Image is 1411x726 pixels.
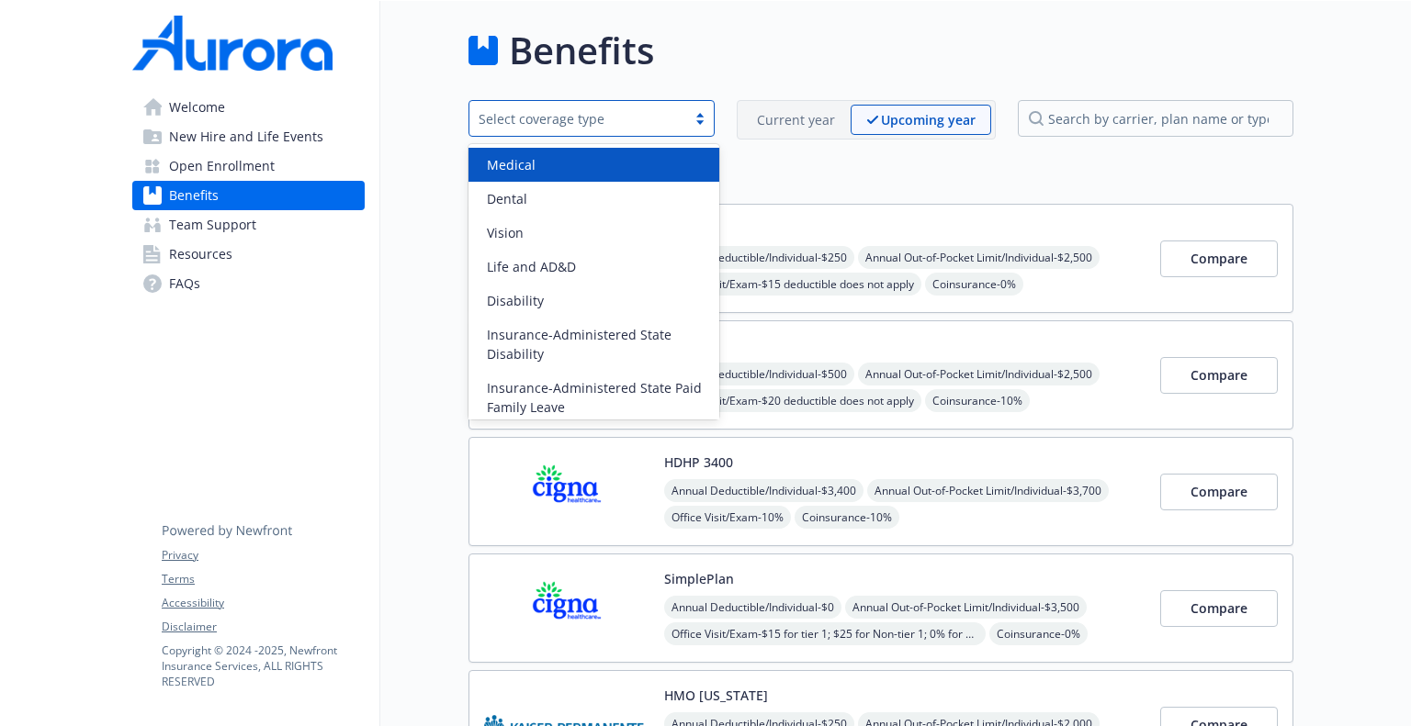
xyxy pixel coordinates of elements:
[162,642,364,689] p: Copyright © 2024 - 2025 , Newfront Insurance Services, ALL RIGHTS RESERVED
[664,389,921,412] span: Office Visit/Exam - $20 deductible does not apply
[664,452,733,472] button: HDHP 3400
[162,547,364,564] a: Privacy
[664,686,768,705] button: HMO [US_STATE]
[487,291,544,310] span: Disability
[484,569,649,647] img: CIGNA carrier logo
[484,452,649,531] img: CIGNA carrier logo
[162,571,364,587] a: Terms
[132,151,365,181] a: Open Enrollment
[169,122,323,151] span: New Hire and Life Events
[487,325,708,363] span: Insurance-Administered State Disability
[1160,240,1278,277] button: Compare
[169,240,232,269] span: Resources
[1160,590,1278,627] button: Compare
[509,23,654,78] h1: Benefits
[487,223,524,242] span: Vision
[664,273,921,296] span: Office Visit/Exam - $15 deductible does not apply
[169,210,256,240] span: Team Support
[925,389,1030,412] span: Coinsurance - 10%
[132,240,365,269] a: Resources
[664,246,854,269] span: Annual Deductible/Individual - $250
[1191,599,1247,617] span: Compare
[169,93,225,122] span: Welcome
[162,595,364,611] a: Accessibility
[858,363,1100,385] span: Annual Out-of-Pocket Limit/Individual - $2,500
[487,257,576,276] span: Life and AD&D
[925,273,1023,296] span: Coinsurance - 0%
[858,246,1100,269] span: Annual Out-of-Pocket Limit/Individual - $2,500
[132,269,365,298] a: FAQs
[169,269,200,298] span: FAQs
[132,122,365,151] a: New Hire and Life Events
[989,622,1088,645] span: Coinsurance - 0%
[664,506,791,529] span: Office Visit/Exam - 10%
[479,109,677,128] div: Select coverage type
[132,210,365,240] a: Team Support
[664,569,734,588] button: SimplePlan
[169,181,219,210] span: Benefits
[795,506,899,529] span: Coinsurance - 10%
[1018,100,1293,137] input: search by carrier, plan name or type
[664,363,854,385] span: Annual Deductible/Individual - $500
[487,189,527,208] span: Dental
[867,479,1109,502] span: Annual Out-of-Pocket Limit/Individual - $3,700
[487,378,708,417] span: Insurance-Administered State Paid Family Leave
[1191,483,1247,500] span: Compare
[1160,474,1278,510] button: Compare
[162,619,364,635] a: Disclaimer
[664,596,841,619] span: Annual Deductible/Individual - $0
[845,596,1087,619] span: Annual Out-of-Pocket Limit/Individual - $3,500
[664,622,986,645] span: Office Visit/Exam - $15 for tier 1; $25 for Non-tier 1; 0% for MDLIVE
[169,151,275,181] span: Open Enrollment
[1191,366,1247,384] span: Compare
[664,479,864,502] span: Annual Deductible/Individual - $3,400
[468,162,1293,189] h2: Medical
[132,181,365,210] a: Benefits
[1191,250,1247,267] span: Compare
[132,93,365,122] a: Welcome
[881,110,976,129] p: Upcoming year
[1160,357,1278,394] button: Compare
[487,155,536,174] span: Medical
[757,110,835,129] p: Current year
